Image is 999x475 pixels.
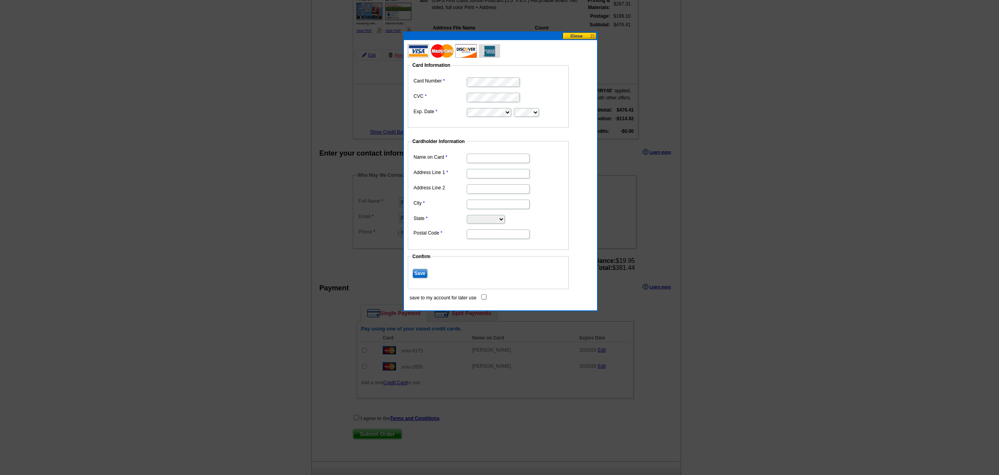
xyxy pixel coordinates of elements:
label: Card Number [414,77,466,84]
legend: Card Information [412,62,451,69]
label: Postal Code [414,229,466,237]
label: Exp. Date [414,108,466,115]
label: City [414,200,466,207]
label: save to my account for later use [410,294,477,301]
label: Address Line 1 [414,169,466,176]
legend: Confirm [412,253,431,260]
label: State [414,215,466,222]
label: Name on Card [414,154,466,161]
legend: Cardholder Information [412,138,466,145]
img: acceptedCards.gif [408,44,500,58]
label: CVC [414,93,466,100]
iframe: LiveChat chat widget [842,292,999,475]
label: Address Line 2 [414,184,466,191]
input: Save [413,269,427,278]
